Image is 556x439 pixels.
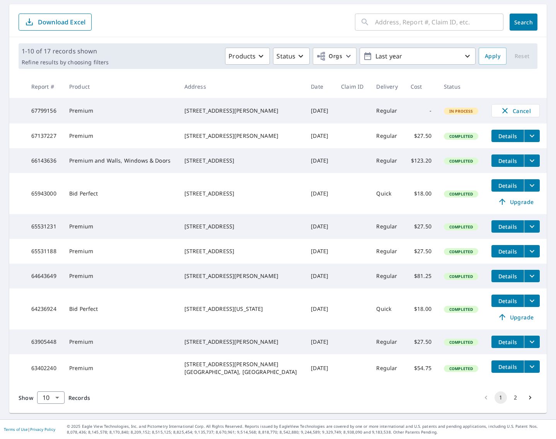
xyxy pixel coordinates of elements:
[63,329,178,354] td: Premium
[305,354,335,382] td: [DATE]
[496,273,519,280] span: Details
[305,239,335,264] td: [DATE]
[63,288,178,329] td: Bid Perfect
[305,288,335,329] td: [DATE]
[25,329,63,354] td: 63905448
[445,249,478,254] span: Completed
[68,394,90,401] span: Records
[496,248,519,255] span: Details
[63,98,178,123] td: Premium
[305,214,335,239] td: [DATE]
[404,264,438,288] td: $81.25
[273,48,310,65] button: Status
[445,224,478,230] span: Completed
[19,394,33,401] span: Show
[524,360,540,373] button: filesDropdownBtn-63402240
[372,50,463,63] p: Last year
[496,363,519,370] span: Details
[445,134,478,139] span: Completed
[496,297,519,305] span: Details
[63,354,178,382] td: Premium
[524,245,540,257] button: filesDropdownBtn-65531188
[370,173,404,214] td: Quick
[184,247,299,255] div: [STREET_ADDRESS]
[491,245,524,257] button: detailsBtn-65531188
[404,173,438,214] td: $18.00
[370,288,404,329] td: Quick
[404,329,438,354] td: $27.50
[184,107,299,115] div: [STREET_ADDRESS][PERSON_NAME]
[305,173,335,214] td: [DATE]
[445,340,478,345] span: Completed
[445,108,478,114] span: In Process
[25,239,63,264] td: 65531188
[404,98,438,123] td: -
[276,51,295,61] p: Status
[370,75,404,98] th: Delivery
[491,311,540,323] a: Upgrade
[524,391,536,404] button: Go to next page
[313,48,356,65] button: Orgs
[524,130,540,142] button: filesDropdownBtn-67137227
[184,338,299,346] div: [STREET_ADDRESS][PERSON_NAME]
[495,391,507,404] button: page 1
[184,272,299,280] div: [STREET_ADDRESS][PERSON_NAME]
[63,264,178,288] td: Premium
[305,98,335,123] td: [DATE]
[445,366,478,371] span: Completed
[404,148,438,173] td: $123.20
[524,295,540,307] button: filesDropdownBtn-64236924
[25,288,63,329] td: 64236924
[500,106,532,115] span: Cancel
[37,391,65,404] div: Show 10 records
[370,264,404,288] td: Regular
[305,264,335,288] td: [DATE]
[479,48,507,65] button: Apply
[479,391,537,404] nav: pagination navigation
[370,329,404,354] td: Regular
[445,274,478,279] span: Completed
[491,360,524,373] button: detailsBtn-63402240
[25,214,63,239] td: 65531231
[370,354,404,382] td: Regular
[491,336,524,348] button: detailsBtn-63905448
[67,424,552,435] p: © 2025 Eagle View Technologies, Inc. and Pictometry International Corp. All Rights Reserved. Repo...
[496,157,519,165] span: Details
[491,104,540,117] button: Cancel
[184,360,299,376] div: [STREET_ADDRESS][PERSON_NAME] [GEOGRAPHIC_DATA], [GEOGRAPHIC_DATA]
[370,123,404,148] td: Regular
[524,336,540,348] button: filesDropdownBtn-63905448
[22,59,109,66] p: Refine results by choosing filters
[229,51,256,61] p: Products
[335,75,370,98] th: Claim ID
[445,191,478,197] span: Completed
[496,182,519,189] span: Details
[496,338,519,346] span: Details
[370,214,404,239] td: Regular
[438,75,485,98] th: Status
[37,387,65,408] div: 10
[25,173,63,214] td: 65943000
[63,148,178,173] td: Premium and Walls, Windows & Doors
[404,354,438,382] td: $54.75
[445,158,478,164] span: Completed
[30,427,55,432] a: Privacy Policy
[491,270,524,282] button: detailsBtn-64643649
[404,123,438,148] td: $27.50
[360,48,476,65] button: Last year
[510,14,537,31] button: Search
[404,75,438,98] th: Cost
[516,19,531,26] span: Search
[63,214,178,239] td: Premium
[404,214,438,239] td: $27.50
[404,239,438,264] td: $27.50
[491,295,524,307] button: detailsBtn-64236924
[63,75,178,98] th: Product
[491,154,524,167] button: detailsBtn-66143636
[305,148,335,173] td: [DATE]
[524,179,540,192] button: filesDropdownBtn-65943000
[496,132,519,140] span: Details
[524,220,540,233] button: filesDropdownBtn-65531231
[305,329,335,354] td: [DATE]
[25,123,63,148] td: 67137227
